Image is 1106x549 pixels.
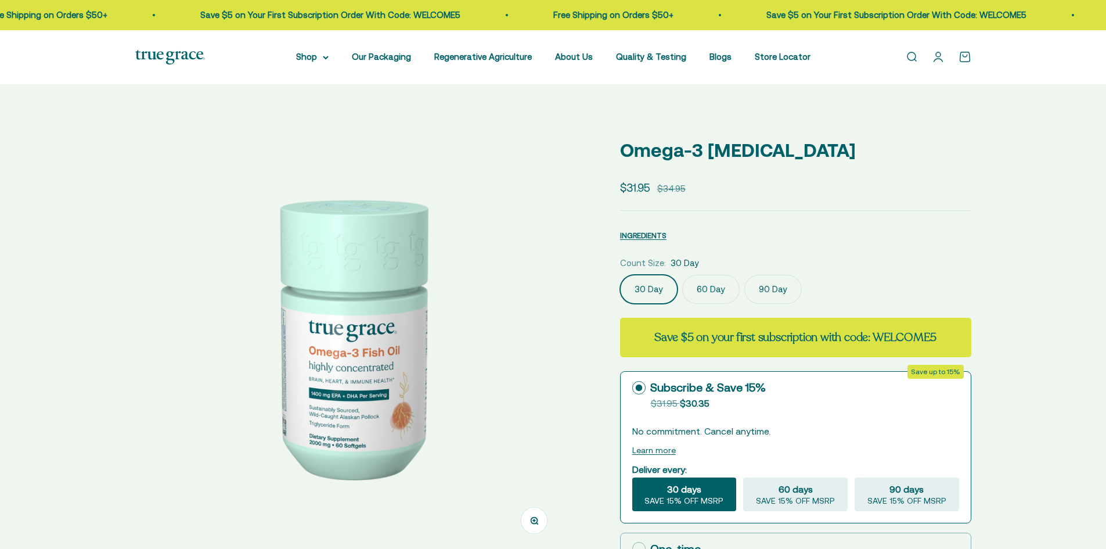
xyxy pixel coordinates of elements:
a: Store Locator [755,52,810,62]
p: Save $5 on Your First Subscription Order With Code: WELCOME5 [765,8,1025,22]
a: Quality & Testing [616,52,686,62]
compare-at-price: $34.95 [657,182,686,196]
summary: Shop [296,50,329,64]
p: Save $5 on Your First Subscription Order With Code: WELCOME5 [199,8,459,22]
span: 30 Day [671,256,699,270]
a: Blogs [709,52,732,62]
legend: Count Size: [620,256,666,270]
a: About Us [555,52,593,62]
button: INGREDIENTS [620,228,667,242]
sale-price: $31.95 [620,179,650,196]
a: Regenerative Agriculture [434,52,532,62]
span: INGREDIENTS [620,231,667,240]
a: Free Shipping on Orders $50+ [552,10,672,20]
strong: Save $5 on your first subscription with code: WELCOME5 [654,329,936,345]
p: Omega-3 [MEDICAL_DATA] [620,135,971,165]
a: Our Packaging [352,52,411,62]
